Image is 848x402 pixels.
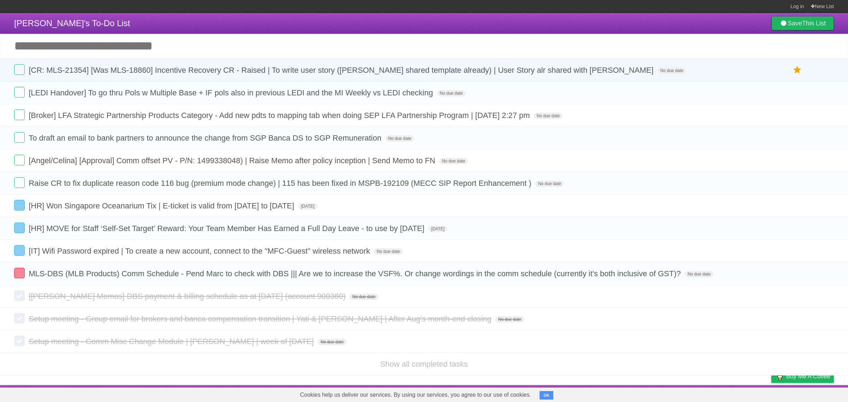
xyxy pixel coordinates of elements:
span: [PERSON_NAME]'s To-Do List [14,18,130,28]
span: Setup meeting - Group email for brokers and banca compensation transition | Yati & [PERSON_NAME] ... [29,314,493,323]
a: Terms [738,387,754,400]
span: No due date [439,158,468,164]
span: No due date [349,294,378,300]
label: Done [14,268,25,278]
a: Developers [701,387,729,400]
span: [[PERSON_NAME] Memos] DBS payment & billing schedule as at [DATE] (account 900360) [29,292,347,301]
span: No due date [437,90,466,96]
label: Done [14,200,25,211]
span: [IT] Wifi Password expired | To create a new account, connect to the "MFC-Guest" wireless network [29,247,372,255]
label: Done [14,87,25,97]
span: No due date [385,135,414,142]
span: Raise CR to fix duplicate reason code 116 bug (premium mode change) | 115 has been fixed in MSPB-... [29,179,533,188]
label: Done [14,290,25,301]
span: No due date [374,248,402,255]
span: [DATE] [428,226,447,232]
span: No due date [495,316,524,323]
span: Buy me a coffee [786,370,830,383]
span: [Broker] LFA Strategic Partnership Products Category - Add new pdts to mapping tab when doing SEP... [29,111,532,120]
span: No due date [658,67,686,74]
label: Done [14,177,25,188]
span: [Angel/Celina] [Approval] Comm offset PV - P/N: 1499338048) | Raise Memo after policy inception |... [29,156,437,165]
b: This List [802,20,826,27]
span: No due date [534,113,563,119]
span: [CR: MLS-21354] [Was MLS-18860] Incentive Recovery CR - Raised | To write user story ([PERSON_NAM... [29,66,655,75]
label: Done [14,336,25,346]
label: Done [14,313,25,324]
label: Done [14,155,25,165]
label: Done [14,64,25,75]
span: No due date [318,339,346,345]
a: About [677,387,692,400]
label: Done [14,223,25,233]
label: Done [14,245,25,256]
button: OK [540,391,553,400]
a: Privacy [762,387,781,400]
span: No due date [685,271,713,277]
a: Show all completed tasks [380,360,468,368]
span: [HR] MOVE for Staff ‘Self-Set Target’ Reward: Your Team Member Has Earned a Full Day Leave - to u... [29,224,426,233]
span: [LEDI Handover] To go thru Pols w Multiple Base + IF pols also in previous LEDI and the MI Weekly... [29,88,435,97]
span: To draft an email to bank partners to announce the change from SGP Banca DS to SGP Remuneration [29,134,383,142]
span: Cookies help us deliver our services. By using our services, you agree to our use of cookies. [293,388,538,402]
label: Done [14,132,25,143]
label: Star task [791,64,804,76]
a: Suggest a feature [789,387,834,400]
span: MLS-DBS (MLB Products) Comm Schedule - Pend Marc to check with DBS ||| Are we to increase the VSF... [29,269,683,278]
a: SaveThis List [771,16,834,30]
span: No due date [535,181,564,187]
span: [DATE] [298,203,317,209]
span: Setup meeting - Comm Misc Change Module | [PERSON_NAME] | week of [DATE] [29,337,316,346]
label: Done [14,110,25,120]
img: Buy me a coffee [775,370,784,382]
a: Buy me a coffee [771,370,834,383]
span: [HR] Won Singapore Oceanarium Tix | E-ticket is valid from [DATE] to [DATE] [29,201,296,210]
